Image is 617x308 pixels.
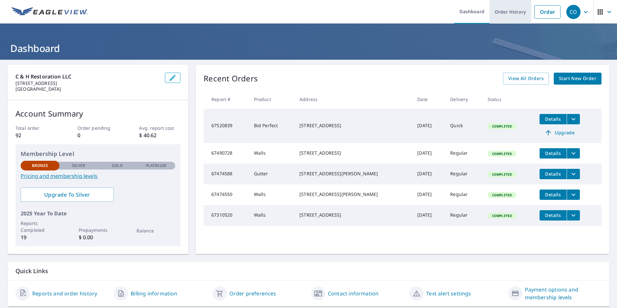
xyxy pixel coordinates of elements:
[567,169,580,179] button: filesDropdownBtn-67474588
[21,149,175,158] p: Membership Level
[21,188,114,202] a: Upgrade To Silver
[249,90,294,109] th: Product
[79,227,117,233] p: Prepayments
[12,7,88,17] img: EV Logo
[540,190,567,200] button: detailsBtn-67474550
[8,42,609,55] h1: Dashboard
[204,73,258,85] p: Recent Orders
[412,205,445,226] td: [DATE]
[77,131,119,139] p: 0
[32,290,97,297] a: Reports and order history
[543,212,563,218] span: Details
[229,290,276,297] a: Order preferences
[540,114,567,124] button: detailsBtn-67520839
[21,233,59,241] p: 19
[139,125,180,131] p: Avg. report cost
[559,75,596,83] span: Start New Order
[543,150,563,156] span: Details
[15,267,602,275] p: Quick Links
[445,90,482,109] th: Delivery
[540,210,567,221] button: detailsBtn-67310520
[534,5,561,19] a: Order
[412,164,445,184] td: [DATE]
[567,190,580,200] button: filesDropdownBtn-67474550
[204,184,249,205] td: 67474550
[15,108,180,119] p: Account Summary
[328,290,379,297] a: Contact information
[508,75,544,83] span: View All Orders
[21,220,59,233] p: Reports Completed
[299,122,407,129] div: [STREET_ADDRESS]
[146,163,166,169] p: Platinum
[445,109,482,143] td: Quick
[137,227,175,234] p: Balance
[32,163,48,169] p: Bronze
[488,172,516,177] span: Completed
[131,290,177,297] a: Billing information
[299,150,407,156] div: [STREET_ADDRESS]
[543,171,563,177] span: Details
[249,205,294,226] td: Walls
[249,109,294,143] td: Bid Perfect
[540,148,567,159] button: detailsBtn-67490728
[21,210,175,217] p: 2025 Year To Date
[77,125,119,131] p: Order pending
[540,169,567,179] button: detailsBtn-67474588
[567,114,580,124] button: filesDropdownBtn-67520839
[249,143,294,164] td: Walls
[15,131,57,139] p: 92
[426,290,471,297] a: Text alert settings
[21,172,175,180] a: Pricing and membership levels
[294,90,412,109] th: Address
[540,128,580,138] a: Upgrade
[299,212,407,218] div: [STREET_ADDRESS]
[204,109,249,143] td: 67520839
[566,5,581,19] div: CO
[503,73,549,85] a: View All Orders
[445,205,482,226] td: Regular
[412,184,445,205] td: [DATE]
[204,90,249,109] th: Report #
[15,86,160,92] p: [GEOGRAPHIC_DATA]
[543,116,563,122] span: Details
[543,129,576,137] span: Upgrade
[543,191,563,198] span: Details
[525,286,602,301] a: Payment options and membership levels
[299,191,407,198] div: [STREET_ADDRESS][PERSON_NAME]
[204,143,249,164] td: 67490728
[26,191,108,198] span: Upgrade To Silver
[482,90,534,109] th: Status
[445,143,482,164] td: Regular
[72,163,86,169] p: Silver
[488,151,516,156] span: Completed
[554,73,602,85] a: Start New Order
[445,184,482,205] td: Regular
[412,109,445,143] td: [DATE]
[412,143,445,164] td: [DATE]
[249,164,294,184] td: Gutter
[15,125,57,131] p: Total order
[249,184,294,205] td: Walls
[299,170,407,177] div: [STREET_ADDRESS][PERSON_NAME]
[79,233,117,241] p: $ 0.00
[139,131,180,139] p: $ 40.62
[488,213,516,218] span: Completed
[204,164,249,184] td: 67474588
[567,148,580,159] button: filesDropdownBtn-67490728
[445,164,482,184] td: Regular
[15,80,160,86] p: [STREET_ADDRESS]
[204,205,249,226] td: 67310520
[15,73,160,80] p: C & H Restoration LLC
[488,124,516,128] span: Completed
[412,90,445,109] th: Date
[567,210,580,221] button: filesDropdownBtn-67310520
[112,163,123,169] p: Gold
[488,193,516,197] span: Completed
